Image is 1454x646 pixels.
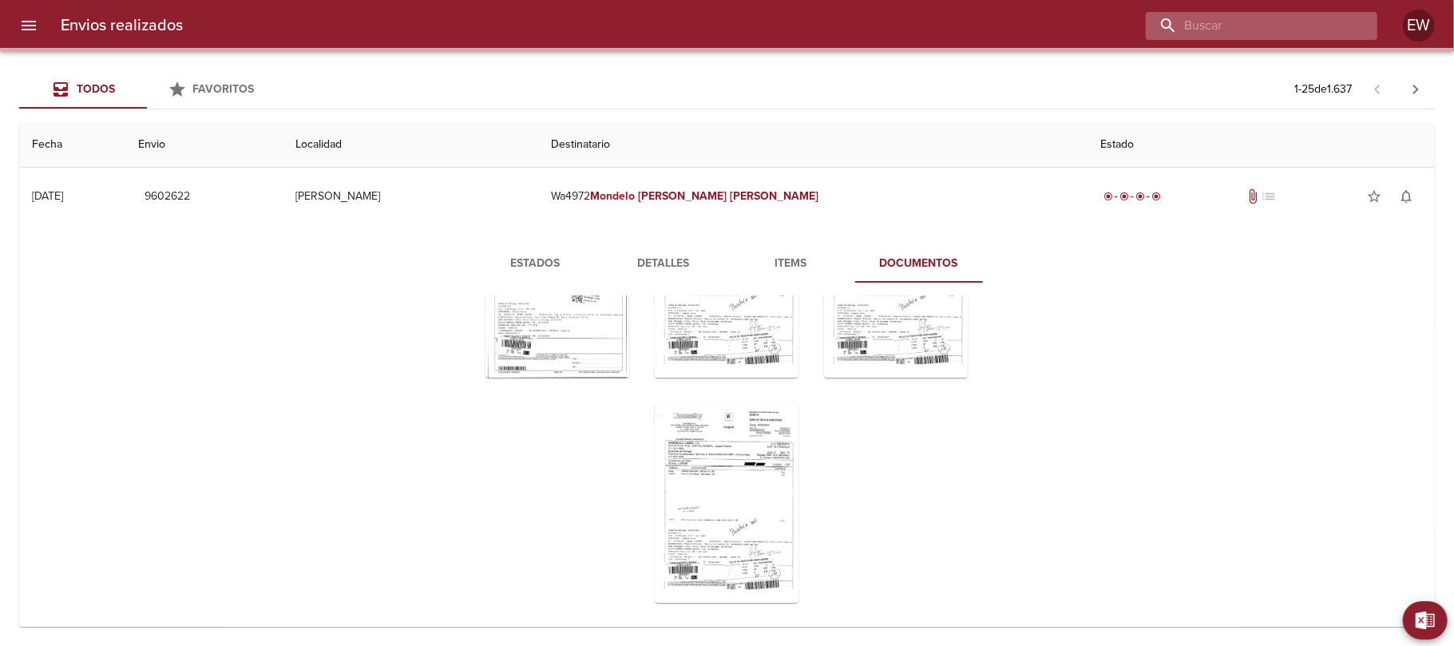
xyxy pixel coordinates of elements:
div: Tabs detalle de guia [472,244,983,283]
span: Estados [481,254,590,274]
th: Destinatario [539,122,1088,168]
div: Entregado [1100,188,1164,204]
button: 9602622 [138,182,196,212]
button: menu [10,6,48,45]
span: radio_button_checked [1151,192,1161,201]
th: Estado [1088,122,1435,168]
td: Wa4972 [539,168,1088,225]
span: Pagina anterior [1358,81,1397,97]
td: [PERSON_NAME] [283,168,539,225]
span: radio_button_checked [1135,192,1145,201]
span: Pagina siguiente [1397,70,1435,109]
span: 9602622 [145,187,190,207]
span: Documentos [865,254,973,274]
span: Tiene documentos adjuntos [1245,188,1261,204]
button: Exportar Excel [1403,601,1448,640]
em: [PERSON_NAME] [730,189,818,203]
th: Fecha [19,122,125,168]
span: Items [737,254,846,274]
span: radio_button_checked [1119,192,1129,201]
button: Agregar a favoritos [1358,180,1390,212]
em: [PERSON_NAME] [639,189,727,203]
span: No tiene pedido asociado [1261,188,1277,204]
span: radio_button_checked [1103,192,1113,201]
span: star_border [1366,188,1382,204]
div: Arir imagen [655,403,798,603]
h6: Envios realizados [61,13,183,38]
th: Envio [125,122,283,168]
span: Detalles [609,254,718,274]
input: buscar [1146,12,1350,40]
div: Tabs Envios [19,70,275,109]
div: [DATE] [32,189,63,203]
button: Activar notificaciones [1390,180,1422,212]
span: Todos [77,82,115,96]
span: notifications_none [1398,188,1414,204]
span: Favoritos [193,82,255,96]
em: Mondelo [591,189,636,203]
div: EW [1403,10,1435,42]
p: 1 - 25 de 1.637 [1294,81,1352,97]
th: Localidad [283,122,539,168]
